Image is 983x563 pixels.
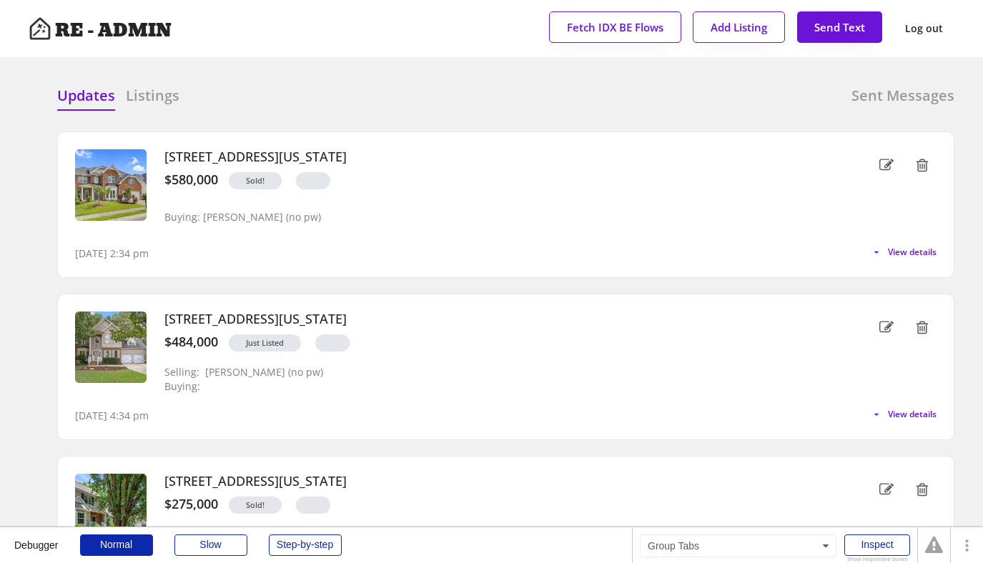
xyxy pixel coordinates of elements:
h3: [STREET_ADDRESS][US_STATE] [164,149,815,165]
div: $275,000 [164,497,218,512]
div: Step-by-step [269,534,342,556]
div: $484,000 [164,334,218,350]
button: View details [871,409,937,420]
img: 20250527155358574334000000-o.jpg [75,149,147,221]
button: Send Text [797,11,882,43]
span: View details [888,410,937,419]
button: Just Listed [229,334,301,352]
button: Log out [894,12,954,45]
div: Normal [80,534,153,556]
button: Sold! [229,172,282,189]
img: Artboard%201%20copy%203.svg [29,17,51,40]
div: Buying: [164,381,219,393]
button: View details [871,246,937,258]
span: View details [888,248,937,256]
h3: [STREET_ADDRESS][US_STATE] [164,474,815,489]
h6: Updates [57,86,115,106]
button: Fetch IDX BE Flows [549,11,681,43]
button: Add Listing [693,11,785,43]
div: Buying: [PERSON_NAME] (no pw) [164,211,321,224]
div: Slow [174,534,247,556]
h4: RE - ADMIN [55,21,172,40]
div: [DATE] 4:34 pm [75,409,149,423]
img: 20251002174719394394000000-o.jpg [75,312,147,383]
div: [DATE] 2:34 pm [75,246,149,261]
div: $580,000 [164,172,218,188]
div: Show responsive boxes [844,557,910,562]
div: Inspect [844,534,910,556]
button: Sold! [229,497,282,514]
div: Debugger [14,527,59,550]
img: 20250606025807903094000000-o.jpg [75,474,147,545]
h6: Sent Messages [851,86,954,106]
h6: Listings [126,86,179,106]
h3: [STREET_ADDRESS][US_STATE] [164,312,815,327]
div: Selling: [PERSON_NAME] (no pw) [164,367,323,379]
div: Group Tabs [640,534,836,557]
